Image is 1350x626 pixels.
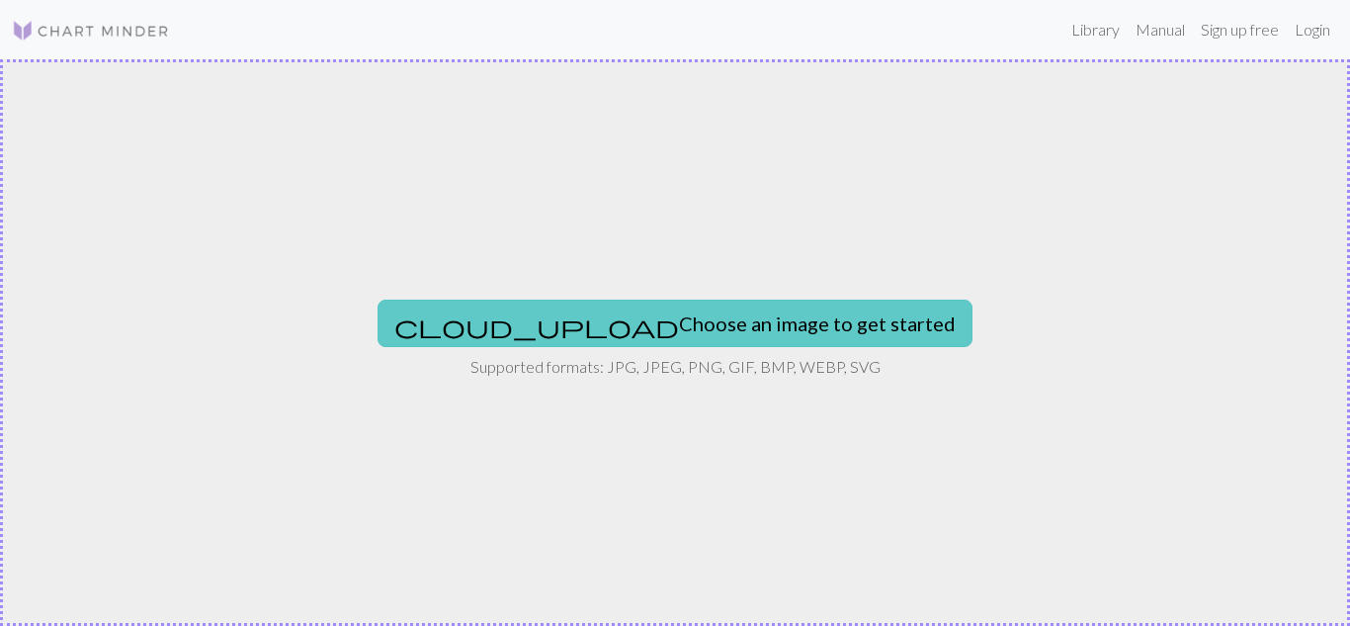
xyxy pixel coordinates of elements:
[470,355,881,379] p: Supported formats: JPG, JPEG, PNG, GIF, BMP, WEBP, SVG
[1287,10,1338,49] a: Login
[378,300,972,347] button: Choose an image to get started
[12,19,170,43] img: Logo
[1063,10,1128,49] a: Library
[1193,10,1287,49] a: Sign up free
[394,313,679,340] span: cloud_upload
[1128,10,1193,49] a: Manual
